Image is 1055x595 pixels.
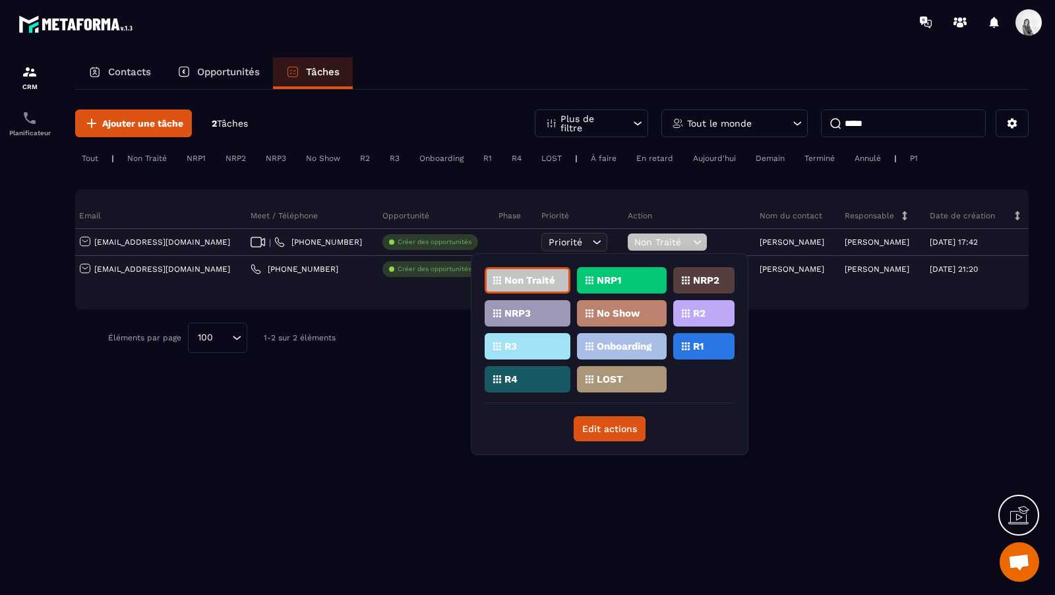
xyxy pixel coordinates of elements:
p: [PERSON_NAME] [845,265,909,274]
p: Planificateur [3,129,56,137]
p: R3 [504,342,517,351]
div: NRP3 [259,150,293,166]
button: Edit actions [574,416,646,441]
a: formationformationCRM [3,54,56,100]
p: R1 [693,342,704,351]
span: | [269,237,271,247]
div: À faire [584,150,623,166]
p: No Show [597,309,640,318]
p: Nom du contact [760,210,822,221]
a: Opportunités [164,57,273,89]
span: Ajouter une tâche [102,117,183,130]
p: Plus de filtre [560,114,618,133]
div: Terminé [798,150,841,166]
input: Search for option [218,330,229,345]
p: NRP3 [504,309,531,318]
p: Phase [498,210,521,221]
div: R2 [353,150,377,166]
img: formation [22,64,38,80]
div: Tout [75,150,105,166]
span: Non Traité [634,237,690,247]
div: No Show [299,150,347,166]
p: Éléments par page [108,333,181,342]
p: 2 [212,117,248,130]
a: Tâches [273,57,353,89]
p: | [111,154,114,163]
p: [PERSON_NAME] [760,237,824,247]
a: [PHONE_NUMBER] [274,237,362,247]
div: Ouvrir le chat [1000,542,1039,582]
p: Opportunités [197,66,260,78]
p: Meet / Téléphone [251,210,318,221]
p: R4 [504,375,518,384]
span: 100 [193,330,218,345]
div: R4 [505,150,528,166]
p: Opportunité [382,210,429,221]
div: En retard [630,150,680,166]
div: NRP2 [219,150,253,166]
img: logo [18,12,137,36]
p: [DATE] 17:42 [930,237,978,247]
p: Action [628,210,652,221]
p: 1-2 sur 2 éléments [264,333,336,342]
p: Tâches [306,66,340,78]
p: Priorité [541,210,569,221]
div: Onboarding [413,150,470,166]
p: Responsable [845,210,894,221]
div: R3 [383,150,406,166]
p: Contacts [108,66,151,78]
span: Tâches [217,118,248,129]
p: | [894,154,897,163]
p: Non Traité [504,276,555,285]
div: Annulé [848,150,888,166]
a: Contacts [75,57,164,89]
button: Ajouter une tâche [75,110,192,137]
p: NRP1 [597,276,621,285]
p: [DATE] 21:20 [930,265,978,274]
div: NRP1 [180,150,212,166]
p: [PERSON_NAME] [760,265,824,274]
p: CRM [3,83,56,90]
div: Non Traité [121,150,173,166]
p: LOST [597,375,623,384]
p: Onboarding [597,342,651,351]
p: NRP2 [693,276,719,285]
p: Créer des opportunités [398,265,471,274]
p: | [575,154,578,163]
a: schedulerschedulerPlanificateur [3,100,56,146]
a: [PHONE_NUMBER] [251,264,338,274]
p: R2 [693,309,706,318]
p: [PERSON_NAME] [845,237,909,247]
div: P1 [903,150,924,166]
p: Date de création [930,210,995,221]
span: Priorité [549,237,582,247]
img: scheduler [22,110,38,126]
p: Email [79,210,101,221]
div: R1 [477,150,498,166]
div: Search for option [188,323,247,353]
div: Demain [749,150,791,166]
div: LOST [535,150,568,166]
p: Créer des opportunités [398,237,471,247]
p: Tout le monde [687,119,752,128]
div: Aujourd'hui [686,150,742,166]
